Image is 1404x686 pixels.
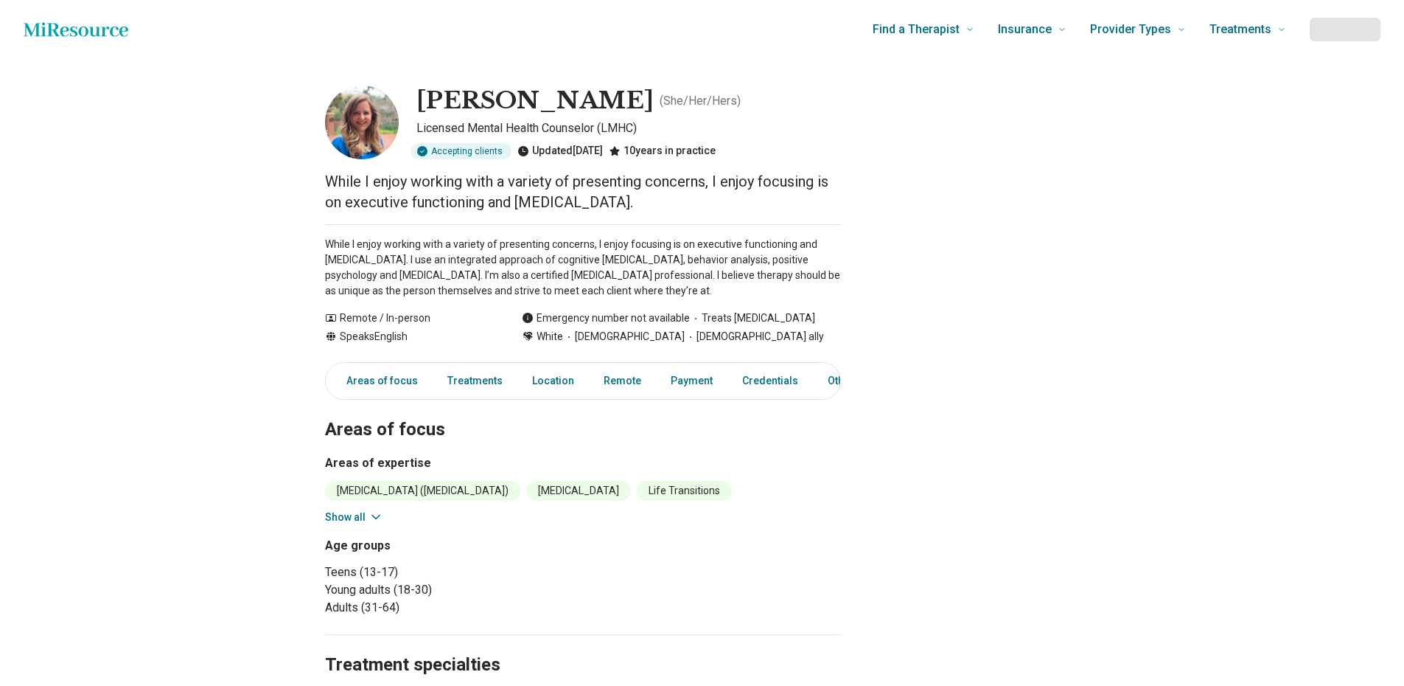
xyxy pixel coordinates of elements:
h2: Areas of focus [325,382,841,443]
li: Life Transitions [637,481,732,501]
span: Provider Types [1090,19,1171,40]
li: Adults (31-64) [325,599,577,617]
p: ( She/Her/Hers ) [660,92,741,110]
a: Other [819,366,872,396]
div: 10 years in practice [609,143,716,159]
div: Accepting clients [411,143,511,159]
button: Show all [325,510,383,525]
img: Lindsey Kaempfer, Licensed Mental Health Counselor (LMHC) [325,86,399,159]
span: White [537,329,563,344]
li: Young adults (18-30) [325,581,577,599]
li: [MEDICAL_DATA] [526,481,631,501]
p: While I enjoy working with a variety of presenting concerns, I enjoy focusing is on executive fun... [325,171,841,212]
a: Treatments [439,366,511,396]
span: [DEMOGRAPHIC_DATA] [563,329,685,344]
div: Speaks English [325,329,492,344]
li: [MEDICAL_DATA] ([MEDICAL_DATA]) [325,481,520,501]
div: Emergency number not available [522,311,690,326]
p: Licensed Mental Health Counselor (LMHC) [416,119,841,137]
span: Treats [MEDICAL_DATA] [690,311,815,326]
div: Updated [DATE] [517,143,603,159]
span: [DEMOGRAPHIC_DATA] ally [685,329,824,344]
a: Location [523,366,583,396]
div: Remote / In-person [325,311,492,326]
span: Find a Therapist [873,19,960,40]
a: Payment [662,366,722,396]
h1: [PERSON_NAME] [416,86,654,117]
span: Insurance [998,19,1052,40]
h3: Areas of expertise [325,454,841,472]
h2: Treatment specialties [325,617,841,678]
p: While I enjoy working with a variety of presenting concerns, I enjoy focusing is on executive fun... [325,237,841,299]
a: Credentials [733,366,807,396]
a: Areas of focus [329,366,427,396]
li: Teens (13-17) [325,564,577,581]
h3: Age groups [325,537,577,555]
a: Home page [24,15,128,44]
span: Treatments [1209,19,1271,40]
a: Remote [595,366,650,396]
